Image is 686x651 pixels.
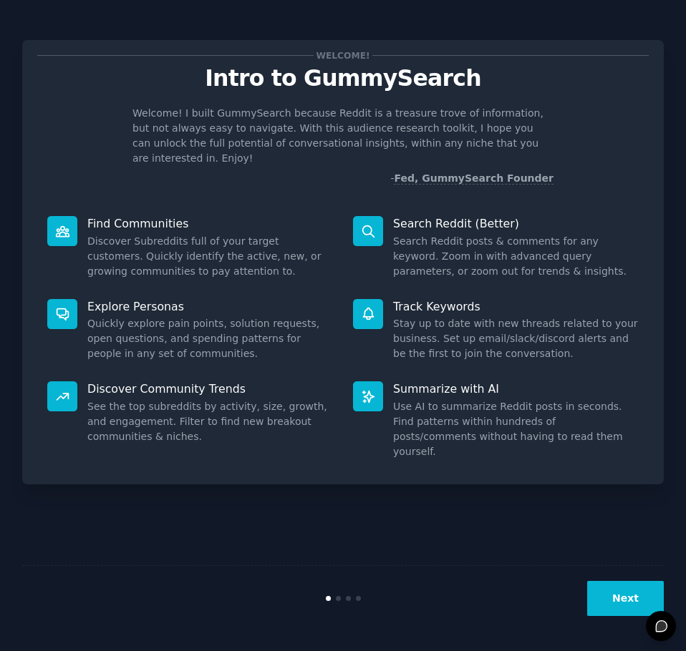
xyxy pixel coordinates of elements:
[393,399,639,459] dd: Use AI to summarize Reddit posts in seconds. Find patterns within hundreds of posts/comments with...
[87,399,333,444] dd: See the top subreddits by activity, size, growth, and engagement. Filter to find new breakout com...
[87,316,333,361] dd: Quickly explore pain points, solution requests, open questions, and spending patterns for people ...
[87,234,333,279] dd: Discover Subreddits full of your target customers. Quickly identify the active, new, or growing c...
[314,48,372,63] span: Welcome!
[37,66,649,91] p: Intro to GummySearch
[393,381,639,396] p: Summarize with AI
[390,171,554,186] div: -
[87,216,333,231] p: Find Communities
[394,172,554,185] a: Fed, GummySearch Founder
[587,581,664,616] button: Next
[393,299,639,314] p: Track Keywords
[87,381,333,396] p: Discover Community Trends
[393,316,639,361] dd: Stay up to date with new threads related to your business. Set up email/slack/discord alerts and ...
[87,299,333,314] p: Explore Personas
[393,234,639,279] dd: Search Reddit posts & comments for any keyword. Zoom in with advanced query parameters, or zoom o...
[132,106,554,166] p: Welcome! I built GummySearch because Reddit is a treasure trove of information, but not always ea...
[393,216,639,231] p: Search Reddit (Better)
